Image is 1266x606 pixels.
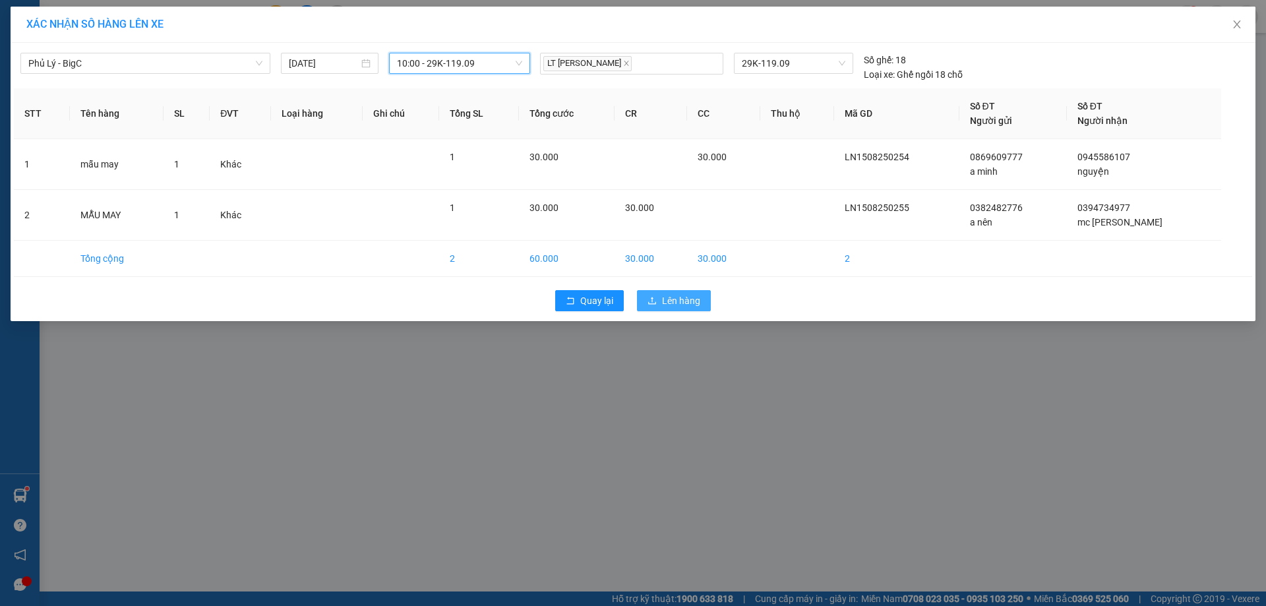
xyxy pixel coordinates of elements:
span: 1 [174,210,179,220]
span: Loại xe: [864,67,895,82]
div: Ghế ngồi 18 chỗ [864,67,963,82]
th: CR [615,88,688,139]
span: a nên [970,217,992,227]
span: Số ghế: [864,53,893,67]
span: 0394734977 [1077,202,1130,213]
th: CC [687,88,760,139]
td: 30.000 [687,241,760,277]
span: 30.000 [529,202,558,213]
span: Số ĐT [1077,101,1102,111]
span: Lên hàng [662,293,700,308]
th: STT [14,88,70,139]
span: Số ĐT [970,101,995,111]
td: 2 [14,190,70,241]
span: rollback [566,296,575,307]
span: 1 [450,202,455,213]
th: Mã GD [834,88,959,139]
span: 30.000 [529,152,558,162]
span: 0382482776 [970,202,1023,213]
span: 1 [174,159,179,169]
th: Thu hộ [760,88,834,139]
span: close [1232,19,1242,30]
span: Người gửi [970,115,1012,126]
td: 30.000 [615,241,688,277]
span: Người nhận [1077,115,1128,126]
span: 0945586107 [1077,152,1130,162]
td: Khác [210,190,271,241]
span: a minh [970,166,998,177]
span: 30.000 [698,152,727,162]
span: XÁC NHẬN SỐ HÀNG LÊN XE [26,18,164,30]
th: Loại hàng [271,88,362,139]
td: 2 [439,241,519,277]
span: close [623,60,630,67]
button: rollbackQuay lại [555,290,624,311]
th: Tên hàng [70,88,164,139]
span: 10:00 - 29K-119.09 [397,53,522,73]
td: 1 [14,139,70,190]
span: 1 [450,152,455,162]
span: nguyện [1077,166,1109,177]
td: Tổng cộng [70,241,164,277]
span: Quay lại [580,293,613,308]
th: Tổng SL [439,88,519,139]
th: ĐVT [210,88,271,139]
th: Ghi chú [363,88,440,139]
th: Tổng cước [519,88,614,139]
span: Phủ Lý - BigC [28,53,262,73]
td: 2 [834,241,959,277]
span: LN1508250255 [845,202,909,213]
span: 0869609777 [970,152,1023,162]
span: LN1508250254 [845,152,909,162]
span: LT [PERSON_NAME] [543,56,632,71]
span: upload [648,296,657,307]
span: 29K-119.09 [742,53,845,73]
th: SL [164,88,210,139]
td: Khác [210,139,271,190]
td: mẫu may [70,139,164,190]
td: 60.000 [519,241,614,277]
button: Close [1219,7,1255,44]
td: MẪU MAY [70,190,164,241]
div: 18 [864,53,906,67]
span: mc [PERSON_NAME] [1077,217,1162,227]
input: 15/08/2025 [289,56,359,71]
button: uploadLên hàng [637,290,711,311]
span: 30.000 [625,202,654,213]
